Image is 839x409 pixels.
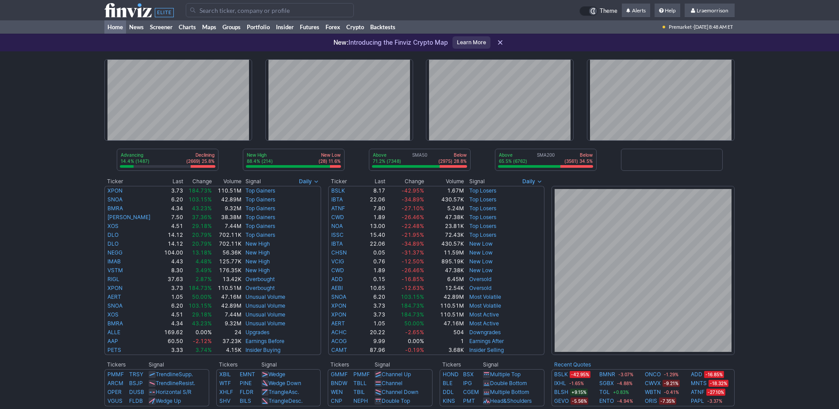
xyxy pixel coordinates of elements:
[107,338,118,344] a: AAP
[192,320,212,327] span: 43.23%
[443,389,454,395] a: DDL
[192,311,212,318] span: 29.18%
[386,177,425,186] th: Change
[463,371,474,378] a: BSX
[469,311,499,318] a: Most Active
[188,187,212,194] span: 184.73%
[212,231,242,239] td: 702.11K
[359,186,385,195] td: 8.17
[402,223,424,229] span: -22.48%
[402,267,424,274] span: -26.46%
[469,187,496,194] a: Top Losers
[245,196,275,203] a: Top Gainers
[160,275,184,284] td: 37.63
[245,267,270,274] a: New High
[107,267,123,274] a: VSTM
[685,4,735,18] a: Lraemorrison
[359,239,385,248] td: 22.06
[425,301,464,310] td: 110.51M
[186,152,215,158] p: Declining
[331,302,346,309] a: XPON
[245,338,284,344] a: Earnings Before
[156,389,192,395] a: Horizontal S/R
[176,20,199,34] a: Charts
[490,397,532,404] a: Head&Shoulders
[318,158,341,164] p: (28) 11.6%
[299,177,312,186] span: Daily
[691,370,702,379] a: ADD
[554,361,591,368] a: Recent Quotes
[382,397,410,404] a: Double Top
[129,397,143,404] a: FLDB
[425,257,464,266] td: 895.19K
[129,371,143,378] a: TRSY
[219,397,230,404] a: SHV
[129,380,143,386] a: BSJP
[469,276,491,282] a: Oversold
[212,222,242,231] td: 7.44M
[359,319,385,328] td: 1.05
[554,370,568,379] a: BSLK
[288,389,299,395] span: Asc.
[245,232,275,238] a: Top Gainers
[402,232,424,238] span: -21.95%
[219,20,244,34] a: Groups
[402,205,424,212] span: -27.10%
[192,249,212,256] span: 13.18%
[188,196,212,203] span: 103.15%
[331,249,347,256] a: CHSN
[107,187,123,194] a: XPON
[160,310,184,319] td: 4.51
[564,152,593,158] p: Below
[160,195,184,204] td: 6.20
[469,320,499,327] a: Most Active
[245,293,285,300] a: Unusual Volume
[195,258,212,265] span: 4.48%
[184,328,213,337] td: 0.00%
[522,177,535,186] span: Daily
[245,302,285,309] a: Unusual Volume
[469,223,496,229] a: Top Losers
[107,214,150,220] a: [PERSON_NAME]
[402,249,424,256] span: -31.37%
[245,249,270,256] a: New High
[107,397,123,404] a: VGUS
[425,266,464,275] td: 47.38K
[425,177,464,186] th: Volume
[212,195,242,204] td: 42.89M
[245,329,269,336] a: Upgrades
[401,311,424,318] span: 184.73%
[463,397,475,404] a: PMT
[373,158,401,164] p: 71.2% (7348)
[244,20,273,34] a: Portfolio
[401,302,424,309] span: 184.73%
[107,285,123,291] a: XPON
[599,397,614,405] a: ENTO
[331,214,344,220] a: CWD
[331,311,346,318] a: XPON
[245,320,285,327] a: Unusual Volume
[372,152,467,165] div: SMA50
[156,371,179,378] span: Trendline
[353,397,368,404] a: NEPH
[469,293,501,300] a: Most Volatile
[564,158,593,164] p: (3561) 34.5%
[331,329,347,336] a: ACHC
[359,248,385,257] td: 0.05
[600,6,617,16] span: Theme
[160,248,184,257] td: 104.00
[192,223,212,229] span: 29.18%
[245,187,275,194] a: Top Gainers
[469,285,491,291] a: Oversold
[490,371,521,378] a: Multiple Top
[331,267,344,274] a: CWD
[245,205,275,212] a: Top Gainers
[438,158,467,164] p: (2975) 28.8%
[195,276,212,282] span: 2.87%
[579,6,617,16] a: Theme
[160,293,184,301] td: 1.05
[195,267,212,274] span: 3.49%
[469,258,493,265] a: New Low
[318,152,341,158] p: New Low
[599,370,615,379] a: BMNR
